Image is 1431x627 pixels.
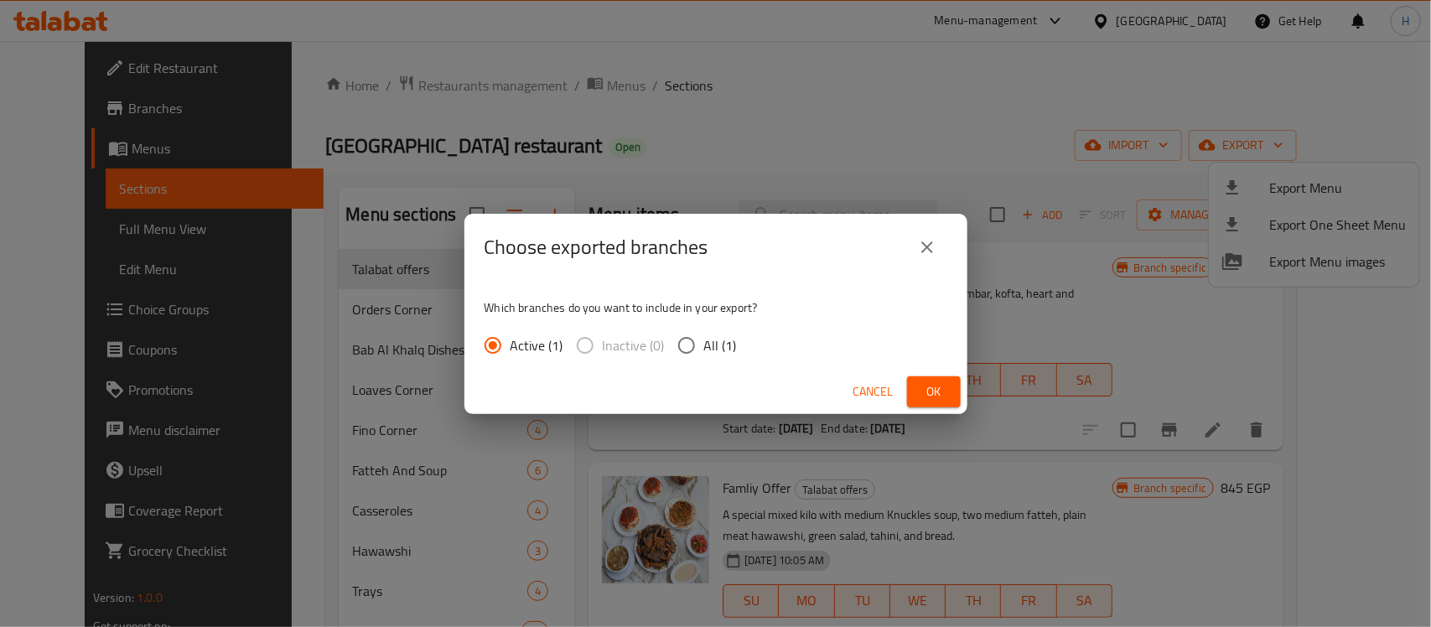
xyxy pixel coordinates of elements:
[920,381,947,402] span: Ok
[704,335,737,355] span: All (1)
[847,376,900,407] button: Cancel
[485,234,708,261] h2: Choose exported branches
[907,227,947,267] button: close
[603,335,665,355] span: Inactive (0)
[511,335,563,355] span: Active (1)
[853,381,894,402] span: Cancel
[907,376,961,407] button: Ok
[485,299,947,316] p: Which branches do you want to include in your export?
